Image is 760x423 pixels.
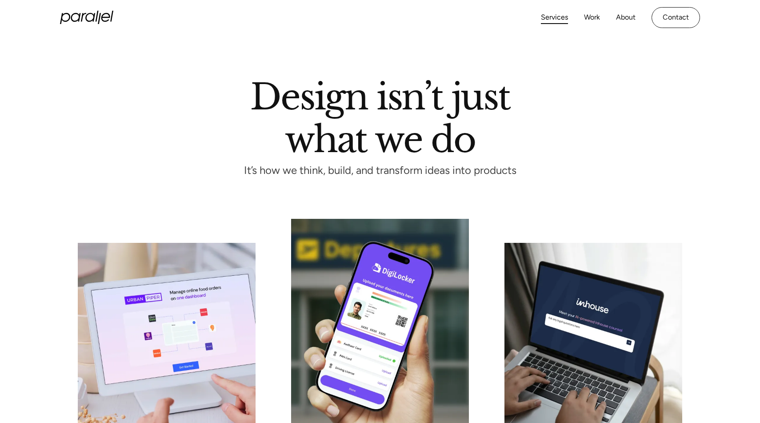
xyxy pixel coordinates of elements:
a: About [616,11,636,24]
h1: Design isn’t just what we do [250,80,510,153]
a: Contact [652,7,700,28]
a: Work [584,11,600,24]
p: It’s how we think, build, and transform ideas into products [228,167,532,174]
a: Services [541,11,568,24]
a: home [60,11,113,24]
